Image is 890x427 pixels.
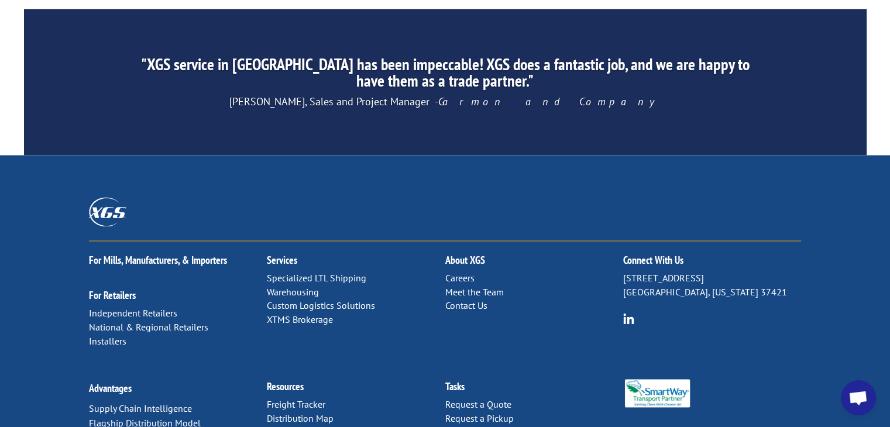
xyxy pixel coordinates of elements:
[445,272,474,284] a: Careers
[445,381,623,397] h2: Tasks
[623,313,634,324] img: group-6
[89,402,192,414] a: Supply Chain Intelligence
[445,253,484,267] a: About XGS
[445,412,513,423] a: Request a Pickup
[89,321,208,333] a: National & Regional Retailers
[623,255,801,271] h2: Connect With Us
[445,286,503,298] a: Meet the Team
[89,335,126,346] a: Installers
[445,398,511,409] a: Request a Quote
[438,95,661,108] em: Garmon and Company
[89,197,126,226] img: XGS_Logos_ALL_2024_All_White
[445,299,487,311] a: Contact Us
[267,299,375,311] a: Custom Logistics Solutions
[841,380,876,415] div: Open chat
[89,307,177,319] a: Independent Retailers
[623,379,692,407] img: Smartway_Logo
[89,381,132,394] a: Advantages
[133,56,756,95] h2: "XGS service in [GEOGRAPHIC_DATA] has been impeccable! XGS does a fantastic job, and we are happy...
[623,271,801,299] p: [STREET_ADDRESS] [GEOGRAPHIC_DATA], [US_STATE] 37421
[89,288,136,302] a: For Retailers
[267,253,297,267] a: Services
[229,95,661,108] span: [PERSON_NAME], Sales and Project Manager -
[267,272,366,284] a: Specialized LTL Shipping
[267,398,325,409] a: Freight Tracker
[89,253,227,267] a: For Mills, Manufacturers, & Importers
[267,286,319,298] a: Warehousing
[267,412,334,423] a: Distribution Map
[267,379,304,392] a: Resources
[267,314,333,325] a: XTMS Brokerage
